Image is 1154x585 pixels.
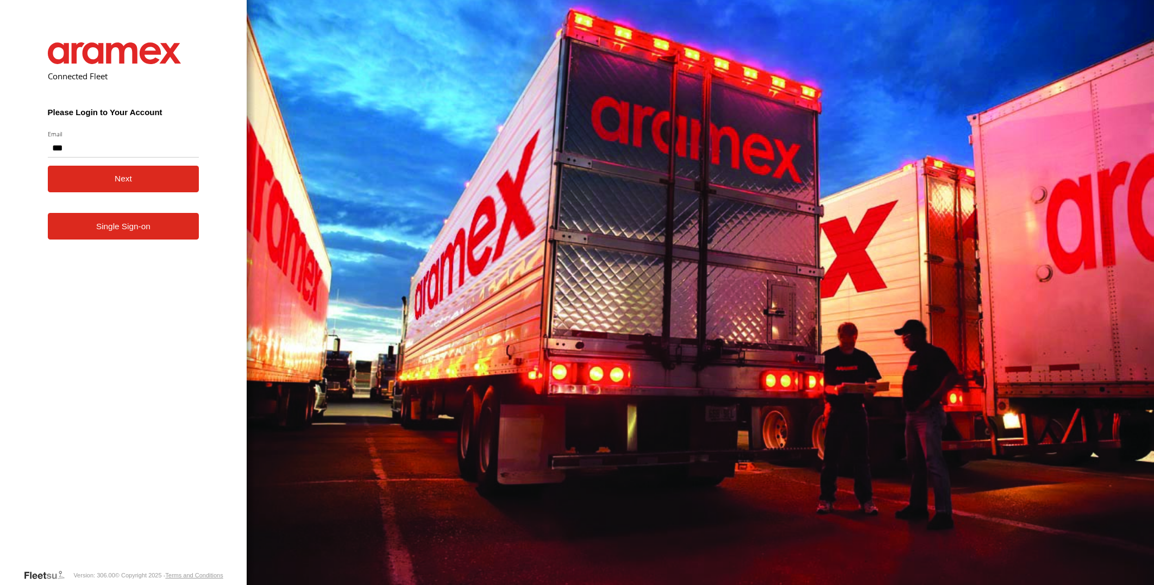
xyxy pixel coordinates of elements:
[165,572,223,578] a: Terms and Conditions
[48,42,181,64] img: Aramex
[73,572,115,578] div: Version: 306.00
[48,108,199,117] h3: Please Login to Your Account
[23,570,73,581] a: Visit our Website
[48,130,199,138] label: Email
[115,572,223,578] div: © Copyright 2025 -
[48,71,199,81] h2: Connected Fleet
[48,166,199,192] button: Next
[48,213,199,240] a: Single Sign-on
